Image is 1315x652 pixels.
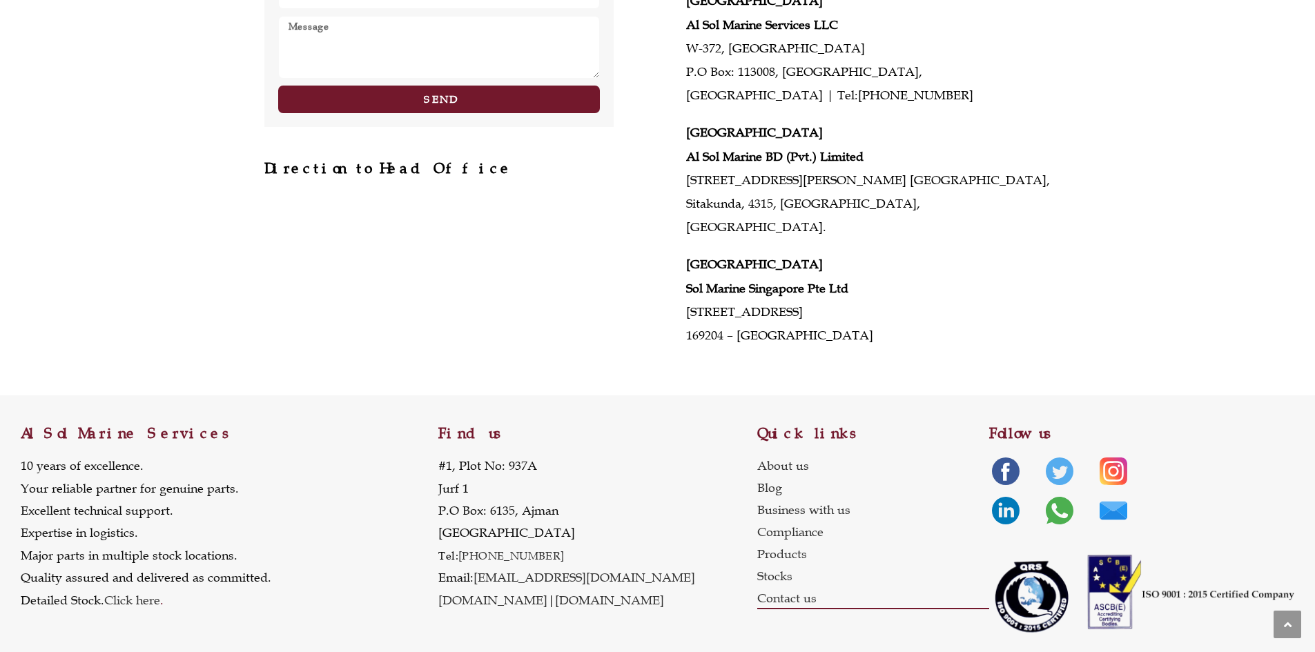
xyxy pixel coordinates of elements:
[474,570,695,585] a: [EMAIL_ADDRESS][DOMAIN_NAME]
[21,426,438,441] h2: Al Sol Marine Services
[686,149,864,164] strong: Al Sol Marine BD (Pvt.) Limited
[686,253,1051,347] p: [STREET_ADDRESS] 169204 – [GEOGRAPHIC_DATA]
[104,593,160,608] a: Click here
[278,86,601,113] button: Send
[686,125,823,140] strong: [GEOGRAPHIC_DATA]
[757,565,990,587] a: Stocks
[438,549,458,562] span: Tel:
[686,281,848,296] strong: Sol Marine Singapore Pte Ltd
[424,94,457,104] span: Send
[757,455,990,477] a: About us
[757,521,990,543] a: Compliance
[757,426,990,441] h2: Quick links
[757,543,990,565] a: Products
[858,88,973,103] a: [PHONE_NUMBER]
[264,161,614,176] h2: Direction to Head Office
[104,593,164,608] span: .
[686,257,823,272] strong: [GEOGRAPHIC_DATA]
[21,455,271,611] p: 10 years of excellence. Your reliable partner for genuine parts. Excellent technical support. Exp...
[438,426,757,441] h2: Find us
[438,593,547,608] a: [DOMAIN_NAME]
[686,121,1051,239] p: [STREET_ADDRESS][PERSON_NAME] [GEOGRAPHIC_DATA], Sitakunda, 4315, [GEOGRAPHIC_DATA], [GEOGRAPHIC_...
[989,426,1294,441] h2: Follow us
[458,549,565,562] a: [PHONE_NUMBER]
[555,593,664,608] a: [DOMAIN_NAME]
[757,499,990,521] a: Business with us
[1274,611,1301,638] a: Scroll to the top of the page
[757,587,990,609] a: Contact us
[757,477,990,499] a: Blog
[438,455,695,611] p: #1, Plot No: 937A Jurf 1 P.O Box: 6135, Ajman [GEOGRAPHIC_DATA] Email: |
[686,17,838,32] strong: Al Sol Marine Services LLC
[264,190,614,321] iframe: 25.431702654679253, 55.53054653045025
